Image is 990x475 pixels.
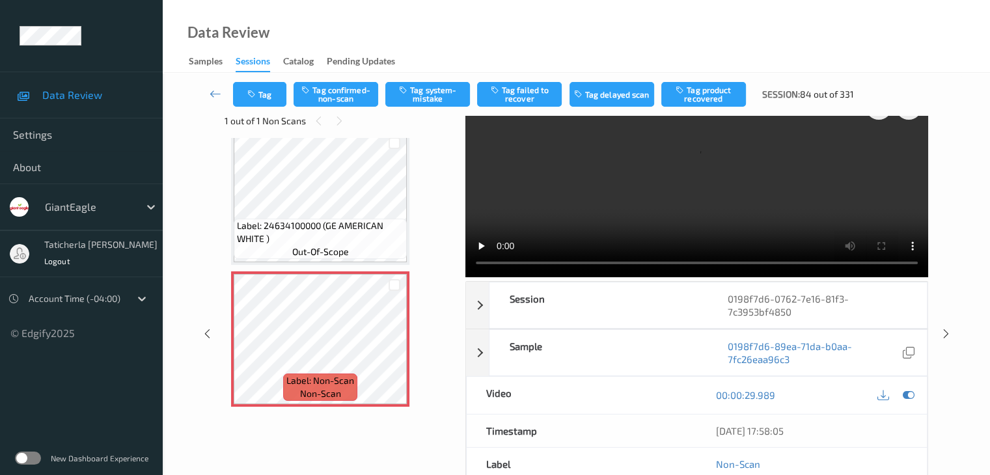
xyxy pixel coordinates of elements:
[661,82,746,107] button: Tag product recovered
[233,82,286,107] button: Tag
[385,82,470,107] button: Tag system-mistake
[716,388,775,401] a: 00:00:29.989
[728,340,900,366] a: 0198f7d6-89ea-71da-b0aa-7fc26eaa96c3
[762,88,800,101] span: Session:
[800,88,854,101] span: 84 out of 331
[466,282,928,329] div: Session0198f7d6-0762-7e16-81f3-7c3953bf4850
[327,55,395,71] div: Pending Updates
[187,26,269,39] div: Data Review
[708,282,927,328] div: 0198f7d6-0762-7e16-81f3-7c3953bf4850
[236,55,270,72] div: Sessions
[189,55,223,71] div: Samples
[286,374,354,387] span: Label: Non-Scan
[189,53,236,71] a: Samples
[570,82,654,107] button: Tag delayed scan
[716,424,907,437] div: [DATE] 17:58:05
[489,282,708,328] div: Session
[716,457,760,470] a: Non-Scan
[294,82,378,107] button: Tag confirmed-non-scan
[225,113,456,129] div: 1 out of 1 Non Scans
[477,82,562,107] button: Tag failed to recover
[283,55,314,71] div: Catalog
[466,329,928,376] div: Sample0198f7d6-89ea-71da-b0aa-7fc26eaa96c3
[300,387,341,400] span: non-scan
[489,330,708,375] div: Sample
[236,53,283,72] a: Sessions
[467,377,697,414] div: Video
[283,53,327,71] a: Catalog
[237,219,404,245] span: Label: 24634100000 (GE AMERICAN WHITE )
[327,53,408,71] a: Pending Updates
[467,414,697,447] div: Timestamp
[292,245,349,258] span: out-of-scope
